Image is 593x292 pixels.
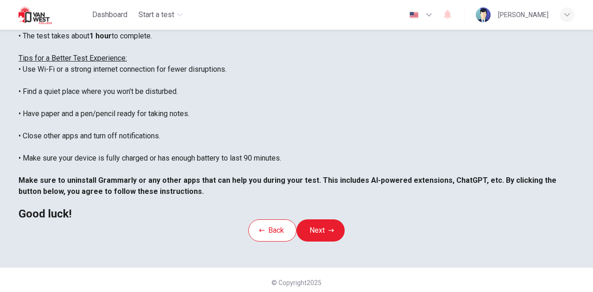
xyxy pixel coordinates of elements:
a: Van West logo [19,6,88,24]
button: Next [296,219,345,242]
span: Dashboard [92,9,127,20]
b: 1 hour [89,31,112,40]
u: Tips for a Better Test Experience: [19,54,127,62]
img: Van West logo [19,6,67,24]
img: en [408,12,420,19]
img: Profile picture [476,7,491,22]
span: Start a test [139,9,174,20]
h2: Good luck! [19,208,574,219]
button: Back [248,219,296,242]
span: © Copyright 2025 [271,279,322,286]
div: [PERSON_NAME] [498,9,549,20]
b: Make sure to uninstall Grammarly or any other apps that can help you during your test. This inclu... [19,176,504,185]
button: Dashboard [88,6,131,23]
button: Start a test [135,6,186,23]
